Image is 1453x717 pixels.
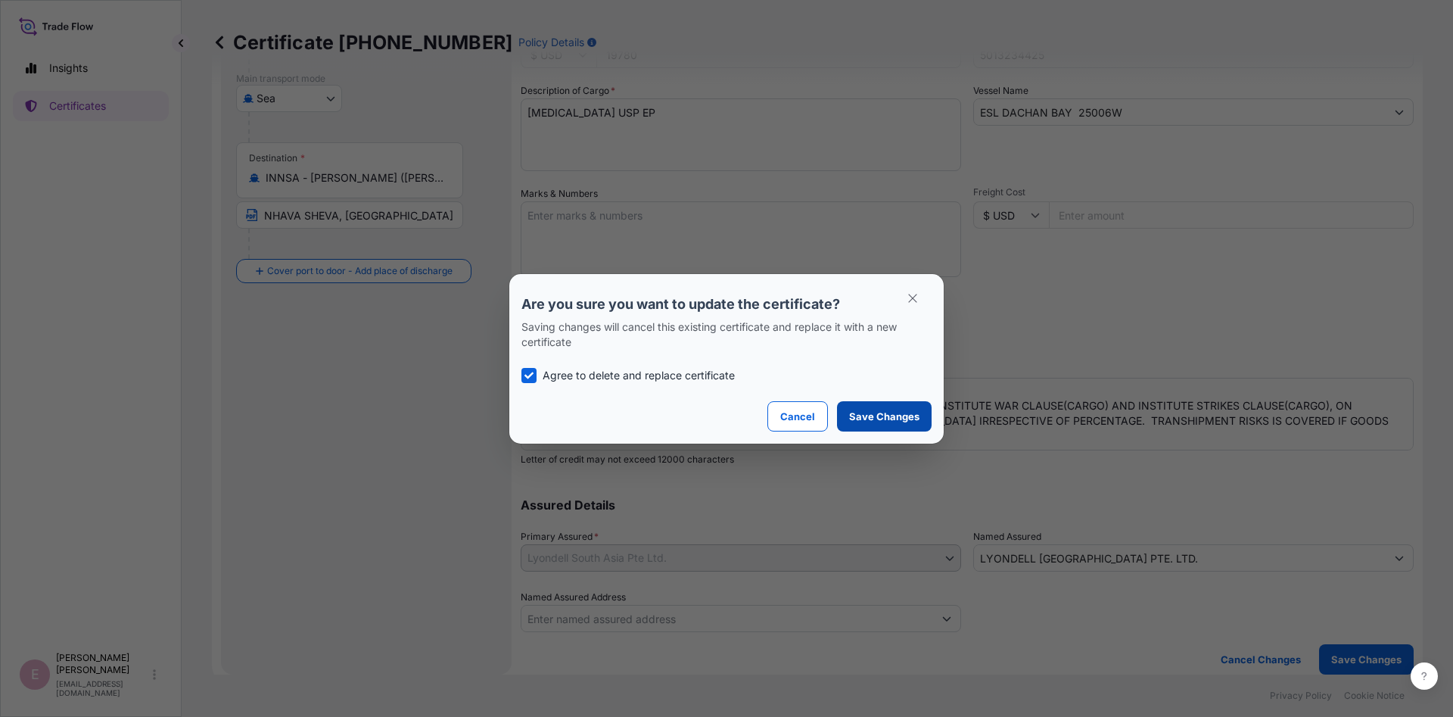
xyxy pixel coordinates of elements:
[780,409,815,424] p: Cancel
[837,401,932,432] button: Save Changes
[767,401,828,432] button: Cancel
[849,409,919,424] p: Save Changes
[521,295,932,313] p: Are you sure you want to update the certificate?
[543,368,735,383] p: Agree to delete and replace certificate
[521,320,932,350] p: Saving changes will cancel this existing certificate and replace it with a new certificate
